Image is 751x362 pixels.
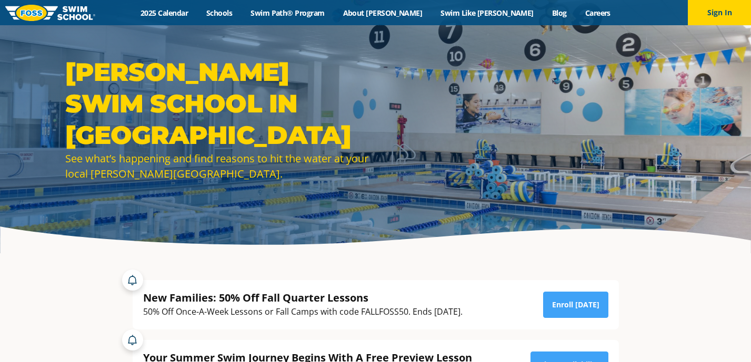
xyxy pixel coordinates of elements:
a: Schools [197,8,242,18]
div: 50% Off Once-A-Week Lessons or Fall Camps with code FALLFOSS50. Ends [DATE]. [143,305,463,319]
a: 2025 Calendar [132,8,197,18]
a: About [PERSON_NAME] [334,8,432,18]
a: Swim Path® Program [242,8,334,18]
img: FOSS Swim School Logo [5,5,95,21]
div: New Families: 50% Off Fall Quarter Lessons [143,291,463,305]
a: Enroll [DATE] [543,292,608,318]
a: Swim Like [PERSON_NAME] [432,8,543,18]
h1: [PERSON_NAME] Swim School in [GEOGRAPHIC_DATA] [65,56,371,151]
div: See what’s happening and find reasons to hit the water at your local [PERSON_NAME][GEOGRAPHIC_DATA]. [65,151,371,181]
a: Blog [543,8,576,18]
a: Careers [576,8,619,18]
